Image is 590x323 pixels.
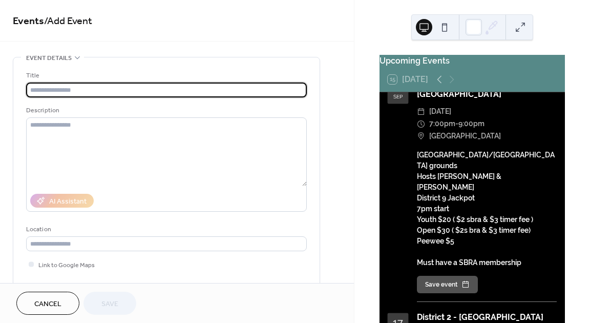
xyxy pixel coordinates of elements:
[16,292,79,315] button: Cancel
[26,70,305,81] div: Title
[26,53,72,64] span: Event details
[44,11,92,31] span: / Add Event
[34,299,61,310] span: Cancel
[26,224,305,235] div: Location
[429,130,501,143] span: [GEOGRAPHIC_DATA]
[417,118,425,130] div: ​
[429,118,455,130] span: 7:00pm
[26,105,305,116] div: Description
[13,11,44,31] a: Events
[26,282,103,293] div: Event color
[455,118,458,130] span: -
[393,94,403,99] div: Sep
[417,276,478,293] button: Save event
[38,260,95,271] span: Link to Google Maps
[429,106,451,118] span: [DATE]
[417,130,425,143] div: ​
[458,118,484,130] span: 9:00pm
[380,55,565,67] div: Upcoming Events
[417,150,557,268] div: [GEOGRAPHIC_DATA]/[GEOGRAPHIC_DATA] grounds Hosts [PERSON_NAME] & [PERSON_NAME] District 9 Jackpo...
[417,106,425,118] div: ​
